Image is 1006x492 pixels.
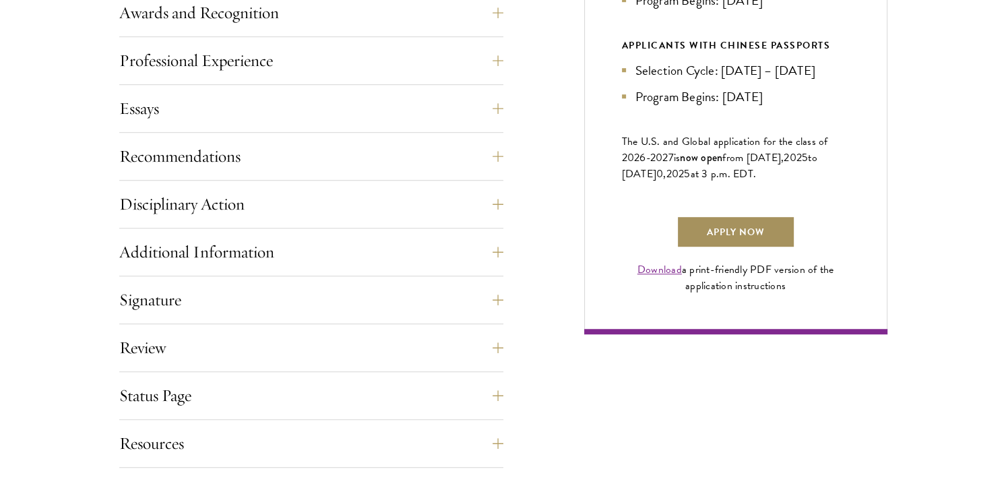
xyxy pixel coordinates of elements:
[119,236,503,268] button: Additional Information
[656,166,663,182] span: 0
[639,150,646,166] span: 6
[622,37,850,54] div: APPLICANTS WITH CHINESE PASSPORTS
[622,61,850,80] li: Selection Cycle: [DATE] – [DATE]
[684,166,690,182] span: 5
[119,332,503,364] button: Review
[119,284,503,316] button: Signature
[119,379,503,412] button: Status Page
[119,44,503,77] button: Professional Experience
[674,150,681,166] span: is
[802,150,808,166] span: 5
[119,92,503,125] button: Essays
[119,188,503,220] button: Disciplinary Action
[668,150,674,166] span: 7
[663,166,666,182] span: ,
[677,216,795,248] a: Apply Now
[622,262,850,294] div: a print-friendly PDF version of the application instructions
[722,150,784,166] span: from [DATE],
[784,150,802,166] span: 202
[637,262,682,278] a: Download
[622,133,828,166] span: The U.S. and Global application for the class of 202
[119,140,503,173] button: Recommendations
[119,427,503,460] button: Resources
[622,150,817,182] span: to [DATE]
[646,150,668,166] span: -202
[680,150,722,165] span: now open
[622,87,850,106] li: Program Begins: [DATE]
[666,166,685,182] span: 202
[691,166,757,182] span: at 3 p.m. EDT.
